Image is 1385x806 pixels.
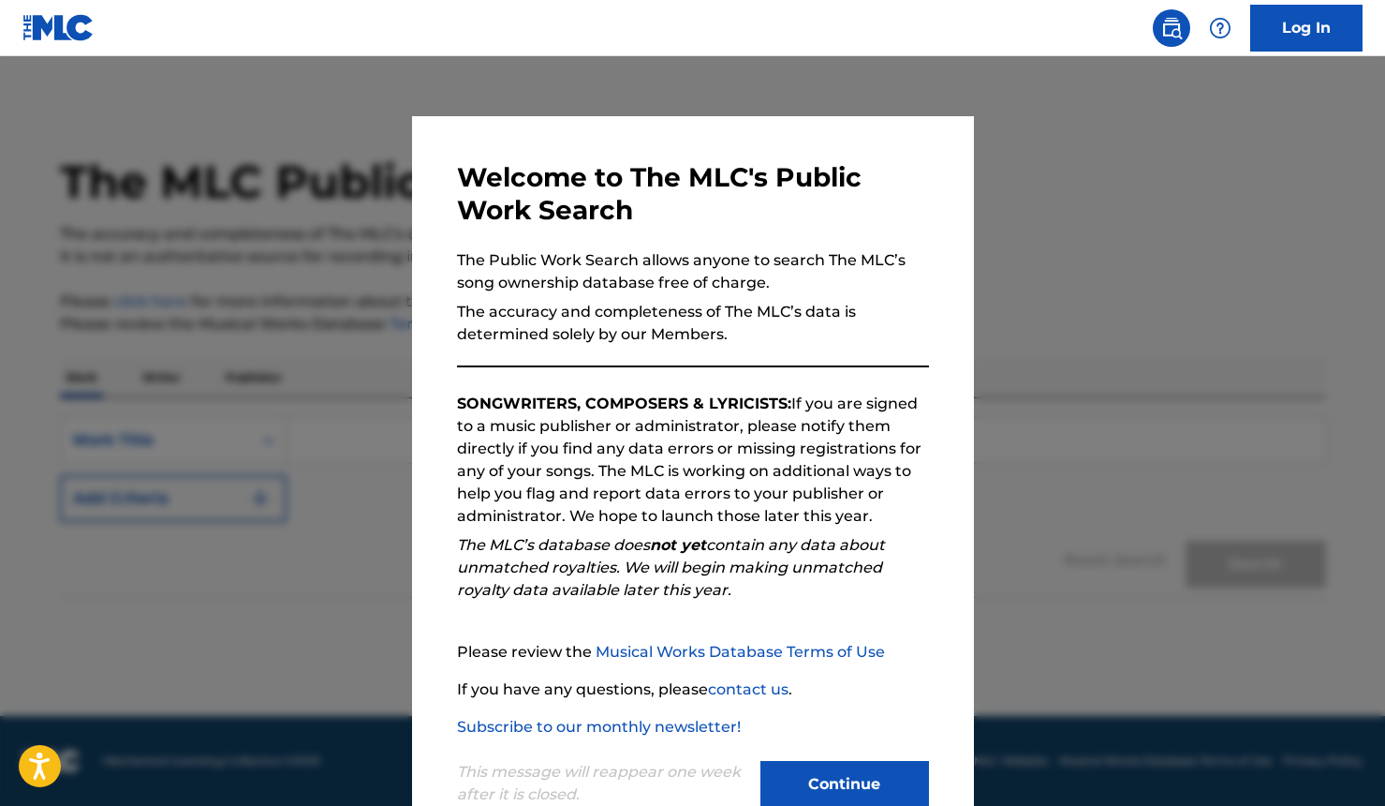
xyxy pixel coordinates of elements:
img: help [1209,17,1231,39]
a: Public Search [1153,9,1190,47]
p: The accuracy and completeness of The MLC’s data is determined solely by our Members. [457,301,929,346]
img: MLC Logo [22,14,95,41]
strong: not yet [650,536,706,554]
a: Subscribe to our monthly newsletter! [457,718,741,736]
a: Log In [1250,5,1363,52]
strong: SONGWRITERS, COMPOSERS & LYRICISTS: [457,395,791,412]
div: Help [1201,9,1239,47]
em: The MLC’s database does contain any data about unmatched royalties. We will begin making unmatche... [457,536,885,599]
a: contact us [708,680,788,698]
p: Please review the [457,641,929,664]
h3: Welcome to The MLC's Public Work Search [457,161,929,227]
p: This message will reappear one week after it is closed. [457,761,749,806]
p: The Public Work Search allows anyone to search The MLC’s song ownership database free of charge. [457,249,929,294]
img: search [1160,17,1183,39]
p: If you have any questions, please . [457,679,929,701]
p: If you are signed to a music publisher or administrator, please notify them directly if you find ... [457,393,929,528]
a: Musical Works Database Terms of Use [596,643,885,661]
